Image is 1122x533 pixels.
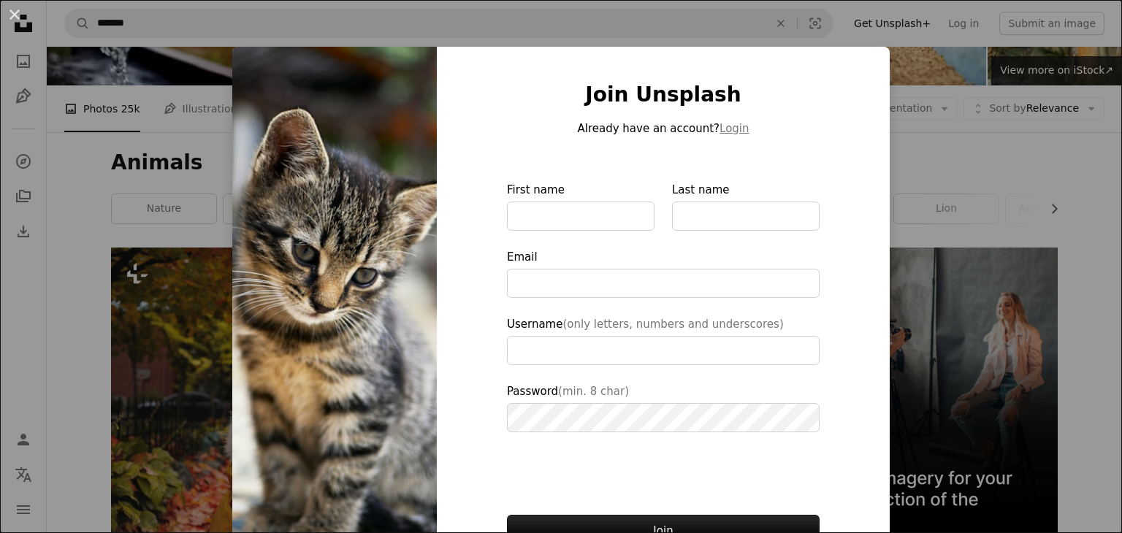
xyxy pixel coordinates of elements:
label: First name [507,181,654,231]
input: Last name [672,202,820,231]
input: First name [507,202,654,231]
h1: Join Unsplash [507,82,820,108]
input: Email [507,269,820,298]
label: Username [507,315,820,365]
input: Password(min. 8 char) [507,403,820,432]
span: (min. 8 char) [558,385,629,398]
label: Email [507,248,820,298]
p: Already have an account? [507,120,820,137]
label: Last name [672,181,820,231]
span: (only letters, numbers and underscores) [562,318,783,331]
label: Password [507,383,820,432]
button: Login [720,120,749,137]
input: Username(only letters, numbers and underscores) [507,336,820,365]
